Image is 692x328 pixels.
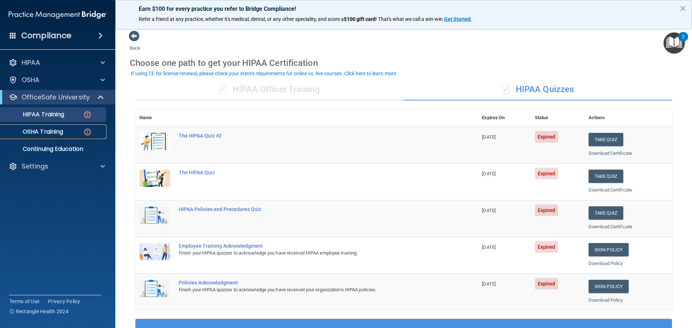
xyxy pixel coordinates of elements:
div: Policies Acknowledgment [179,280,442,286]
div: Employee Training Acknowledgment [179,243,442,249]
span: Expired [535,168,558,179]
div: Finish your HIPAA quizzes to acknowledge you have received your organization’s HIPAA policies. [179,286,442,294]
h4: Compliance [21,31,71,41]
span: Refer a friend at any practice, whether it's medical, dental, or any other speciality, and score a [139,16,344,22]
a: Privacy Policy [48,298,80,305]
div: HIPAA Officer Training [135,79,404,100]
th: Actions [584,109,672,127]
a: Download Policy [589,261,623,266]
a: OSHA [9,76,105,84]
div: 2 [682,37,684,46]
p: Earn $100 for every practice you refer to Bridge Compliance! [139,5,669,12]
a: Sign Policy [589,243,629,256]
span: [DATE] [482,281,496,287]
p: Settings [22,162,48,171]
span: [DATE] [482,208,496,213]
th: Expires On [478,109,530,127]
a: Download Certificate [589,150,632,156]
p: OfficeSafe University [22,93,90,102]
div: HIPAA Quizzes [404,79,672,100]
div: Finish your HIPAA quizzes to acknowledge you have received HIPAA employee training. [179,249,442,257]
button: If using CE for license renewal, please check your state's requirements for online vs. live cours... [130,70,399,77]
strong: Get Started [444,16,471,22]
span: [DATE] [482,244,496,250]
div: Choose one path to get your HIPAA Certification [130,53,678,73]
span: Ⓒ Rectangle Health 2024 [9,308,68,315]
button: Take Quiz [589,206,623,220]
span: Expired [535,241,558,253]
div: The HIPAA Quiz [179,170,442,175]
p: Continuing Education [5,145,103,153]
a: Get Started [444,16,472,22]
button: Open Resource Center, 2 new notifications [664,32,685,54]
span: ! That's what we call a win-win. [376,16,444,22]
span: [DATE] [482,171,496,176]
a: Settings [9,162,105,171]
img: PMB logo [9,8,107,22]
span: Expired [535,131,558,143]
a: Terms of Use [9,298,39,305]
a: Download Certificate [589,187,632,193]
a: OfficeSafe University [9,93,105,102]
span: Expired [535,278,558,289]
span: Expired [535,205,558,216]
a: Back [130,37,140,51]
span: [DATE] [482,134,496,140]
strong: $100 gift card [344,16,376,22]
span: ✓ [502,84,510,95]
a: Sign Policy [589,280,629,293]
button: Take Quiz [589,133,623,146]
div: If using CE for license renewal, please check your state's requirements for online vs. live cours... [131,71,398,76]
a: Download Certificate [589,224,632,229]
a: HIPAA [9,58,105,67]
span: ✓ [219,84,227,95]
button: Take Quiz [589,170,623,183]
th: Status [531,109,584,127]
p: OSHA Training [5,128,63,135]
div: The HIPAA Quiz #2 [179,133,442,139]
p: HIPAA Training [5,111,64,118]
th: Name [135,109,174,127]
p: HIPAA [22,58,40,67]
button: Close [679,3,686,14]
img: danger-circle.6113f641.png [83,110,92,119]
img: danger-circle.6113f641.png [83,127,92,136]
p: OSHA [22,76,40,84]
div: HIPAA Policies and Procedures Quiz [179,206,442,212]
a: Download Policy [589,297,623,303]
